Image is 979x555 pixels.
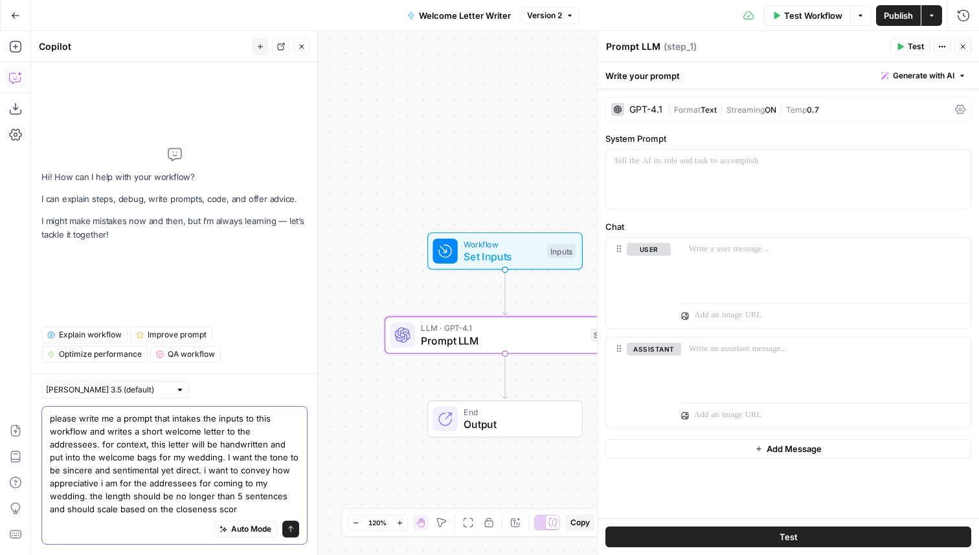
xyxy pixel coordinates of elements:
span: Test Workflow [784,9,842,22]
span: ( step_1 ) [664,40,697,53]
div: EndOutput [385,400,625,438]
span: Explain workflow [59,329,122,341]
button: Add Message [605,439,971,459]
button: Auto Mode [214,521,277,538]
span: Temp [786,105,807,115]
span: | [668,102,674,115]
textarea: please write me a prompt that intakes the inputs to this workflow and writes a short welcome lett... [50,412,299,515]
button: Optimize performance [41,346,148,363]
span: Set Inputs [464,249,541,264]
button: Publish [876,5,921,26]
p: I might make mistakes now and then, but I’m always learning — let’s tackle it together! [41,214,308,242]
span: Optimize performance [59,348,142,360]
div: Inputs [547,244,576,258]
p: I can explain steps, debug, write prompts, code, and offer advice. [41,192,308,206]
div: LLM · GPT-4.1Prompt LLMStep 1 [385,317,625,354]
textarea: Prompt LLM [606,40,660,53]
span: Add Message [767,442,822,455]
span: Auto Mode [231,523,271,535]
span: Test [908,41,924,52]
span: Welcome Letter Writer [419,9,511,22]
button: QA workflow [150,346,221,363]
span: Text [701,105,717,115]
span: 120% [368,517,387,528]
span: End [464,406,569,418]
span: Version 2 [527,10,562,21]
button: Improve prompt [130,326,212,343]
span: ON [765,105,776,115]
label: Chat [605,220,971,233]
span: Copy [570,517,590,528]
div: WorkflowSet InputsInputs [385,232,625,270]
span: Publish [884,9,913,22]
span: | [717,102,726,115]
button: Copy [565,514,595,531]
button: Test [605,527,971,547]
span: Prompt LLM [421,333,584,348]
input: Claude Sonnet 3.5 (default) [46,383,170,396]
span: Output [464,416,569,432]
button: Test Workflow [764,5,850,26]
button: Welcome Letter Writer [399,5,519,26]
button: assistant [627,343,681,356]
div: assistant [606,337,671,428]
span: Workflow [464,238,541,250]
p: Hi! How can I help with your workflow? [41,170,308,184]
span: LLM · GPT-4.1 [421,322,584,334]
div: Step 1 [591,328,618,343]
span: Improve prompt [148,329,207,341]
g: Edge from start to step_1 [502,270,507,315]
button: Version 2 [521,7,580,24]
div: GPT-4.1 [629,105,662,114]
label: System Prompt [605,132,971,145]
span: Format [674,105,701,115]
div: Copilot [39,40,248,53]
span: | [776,102,786,115]
span: QA workflow [168,348,215,360]
button: Generate with AI [876,67,971,84]
g: Edge from step_1 to end [502,354,507,399]
div: user [606,238,671,328]
button: Explain workflow [41,326,128,343]
button: Test [890,38,930,55]
span: Test [780,530,798,543]
button: user [627,243,671,256]
span: 0.7 [807,105,819,115]
div: Write your prompt [598,62,979,89]
span: Streaming [726,105,765,115]
span: Generate with AI [893,70,954,82]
